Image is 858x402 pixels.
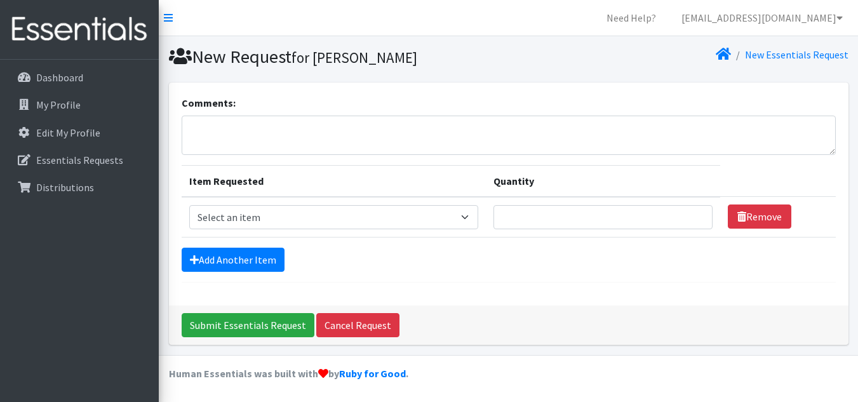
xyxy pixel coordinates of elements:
p: Edit My Profile [36,126,100,139]
p: Essentials Requests [36,154,123,166]
th: Item Requested [182,165,486,197]
label: Comments: [182,95,236,111]
img: HumanEssentials [5,8,154,51]
a: New Essentials Request [745,48,848,61]
a: Essentials Requests [5,147,154,173]
a: Edit My Profile [5,120,154,145]
a: Distributions [5,175,154,200]
a: [EMAIL_ADDRESS][DOMAIN_NAME] [671,5,853,30]
p: Dashboard [36,71,83,84]
a: Ruby for Good [339,367,406,380]
a: Need Help? [596,5,666,30]
input: Submit Essentials Request [182,313,314,337]
p: Distributions [36,181,94,194]
strong: Human Essentials was built with by . [169,367,408,380]
a: Add Another Item [182,248,285,272]
a: Dashboard [5,65,154,90]
th: Quantity [486,165,720,197]
a: Remove [728,204,791,229]
p: My Profile [36,98,81,111]
a: My Profile [5,92,154,117]
h1: New Request [169,46,504,68]
small: for [PERSON_NAME] [292,48,417,67]
a: Cancel Request [316,313,399,337]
